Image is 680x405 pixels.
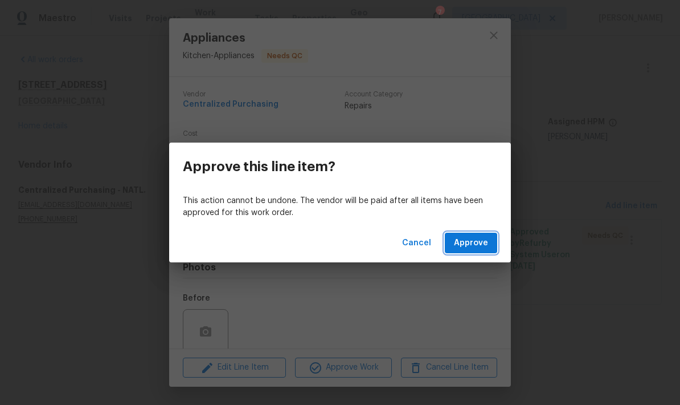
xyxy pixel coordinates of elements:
[183,195,497,219] p: This action cannot be undone. The vendor will be paid after all items have been approved for this...
[398,233,436,254] button: Cancel
[402,236,431,250] span: Cancel
[445,233,497,254] button: Approve
[183,159,335,175] h3: Approve this line item?
[454,236,488,250] span: Approve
